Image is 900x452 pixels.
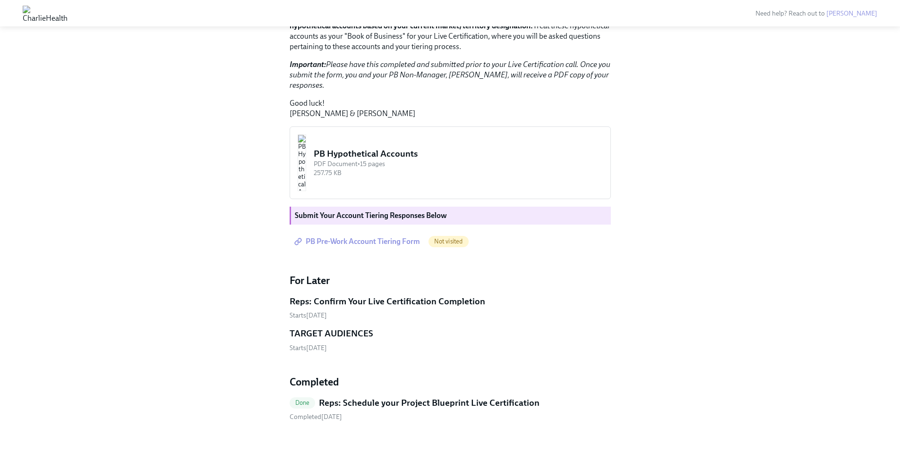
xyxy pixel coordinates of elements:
[290,399,316,406] span: Done
[314,148,603,160] div: PB Hypothetical Accounts
[319,397,540,409] h5: Reps: Schedule your Project Blueprint Live Certification
[290,344,327,352] span: Tuesday, November 25th 2025, 11:00 am
[298,134,306,191] img: PB Hypothetical Accounts
[290,60,326,69] strong: Important:
[290,274,611,288] h4: For Later
[290,232,427,251] a: PB Pre-Work Account Tiering Form
[290,295,611,320] a: Reps: Confirm Your Live Certification CompletionStarts[DATE]
[296,237,420,246] span: PB Pre-Work Account Tiering Form
[290,375,611,389] h4: Completed
[23,6,68,21] img: CharlieHealth
[290,327,611,352] a: TARGET AUDIENCESStarts[DATE]
[295,211,447,220] strong: Submit Your Account Tiering Responses Below
[290,397,611,422] a: DoneReps: Schedule your Project Blueprint Live Certification Completed[DATE]
[290,413,342,421] span: Thursday, August 21st 2025, 10:17 am
[826,9,877,17] a: [PERSON_NAME]
[290,10,611,52] p: In preparation for your Project Blueprint Live Certification, please take the time to Treat these...
[314,168,603,177] div: 257.75 KB
[290,60,610,90] em: Please have this completed and submitted prior to your Live Certification call. Once you submit t...
[290,295,485,308] h5: Reps: Confirm Your Live Certification Completion
[290,11,603,30] strong: tier the attached hypothetical accounts based on your current market/territory designation.
[290,327,373,340] h5: TARGET AUDIENCES
[290,126,611,199] button: PB Hypothetical AccountsPDF Document•15 pages257.75 KB
[429,238,469,245] span: Not visited
[290,98,611,119] p: Good luck! [PERSON_NAME] & [PERSON_NAME]
[314,159,603,168] div: PDF Document • 15 pages
[755,9,877,17] span: Need help? Reach out to
[290,311,327,319] span: Sunday, September 7th 2025, 12:00 pm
